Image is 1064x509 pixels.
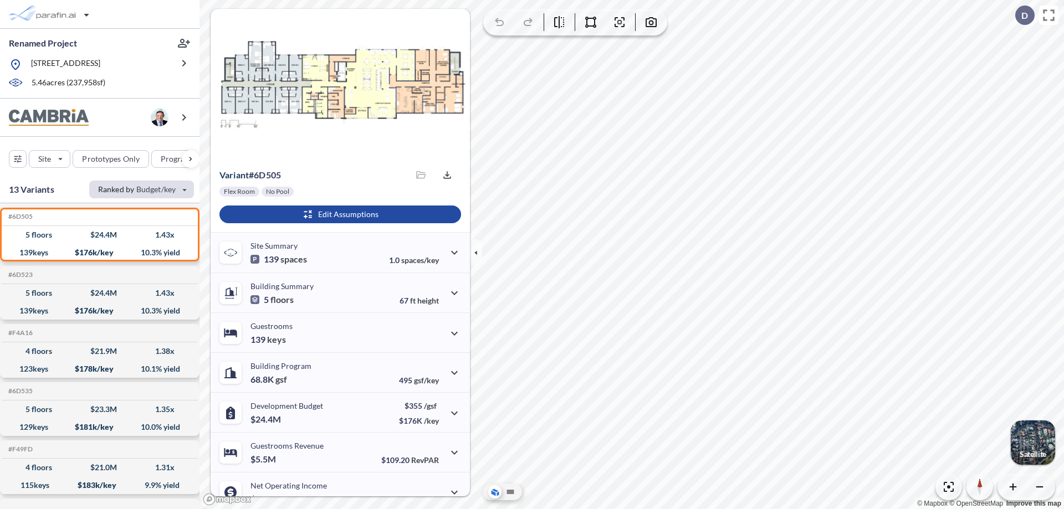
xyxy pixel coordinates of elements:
button: Site Plan [504,485,517,498]
button: Switcher ImageSatellite [1011,420,1055,465]
span: height [417,296,439,305]
p: 5.46 acres ( 237,958 sf) [32,77,105,89]
p: # 6d505 [219,169,281,181]
h5: Click to copy the code [6,445,33,453]
p: $176K [399,416,439,425]
h5: Click to copy the code [6,387,33,395]
p: 1.0 [389,255,439,265]
p: $2.5M [250,493,278,505]
img: Switcher Image [1011,420,1055,465]
button: Aerial View [488,485,502,498]
span: margin [415,495,439,505]
p: No Pool [266,187,289,196]
a: Improve this map [1006,500,1061,507]
span: keys [267,334,286,345]
p: 139 [250,334,286,345]
p: Guestrooms Revenue [250,441,324,450]
p: $5.5M [250,454,278,465]
p: Renamed Project [9,37,77,49]
p: 495 [399,376,439,385]
p: 13 Variants [9,183,54,196]
p: [STREET_ADDRESS] [31,58,100,71]
button: Program [151,150,211,168]
p: Net Operating Income [250,481,327,490]
img: BrandImage [9,109,89,126]
a: Mapbox homepage [203,493,252,506]
a: Mapbox [917,500,948,507]
p: Development Budget [250,401,323,410]
button: Ranked by Budget/key [89,181,194,198]
p: Building Summary [250,281,314,291]
p: $355 [399,401,439,410]
button: Prototypes Only [73,150,149,168]
h5: Click to copy the code [6,271,33,279]
p: $109.20 [381,455,439,465]
p: Prototypes Only [82,153,140,164]
span: /key [424,416,439,425]
p: D [1021,11,1028,20]
span: /gsf [424,401,437,410]
button: Edit Assumptions [219,205,461,223]
span: spaces [280,254,307,265]
span: spaces/key [401,255,439,265]
p: 67 [400,296,439,305]
p: 45.0% [392,495,439,505]
span: floors [270,294,294,305]
button: Site [29,150,70,168]
p: Site [38,153,51,164]
p: 139 [250,254,307,265]
img: user logo [151,109,168,126]
span: gsf/key [414,376,439,385]
p: 5 [250,294,294,305]
a: OpenStreetMap [949,500,1003,507]
p: $24.4M [250,414,283,425]
p: Building Program [250,361,311,371]
span: Variant [219,169,249,180]
h5: Click to copy the code [6,213,33,220]
span: RevPAR [411,455,439,465]
p: Site Summary [250,241,298,250]
span: gsf [275,374,287,385]
p: 68.8K [250,374,287,385]
p: Flex Room [224,187,255,196]
span: ft [410,296,416,305]
p: Satellite [1020,450,1046,459]
p: Guestrooms [250,321,293,331]
h5: Click to copy the code [6,329,33,337]
p: Program [161,153,192,164]
p: Edit Assumptions [318,209,378,220]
